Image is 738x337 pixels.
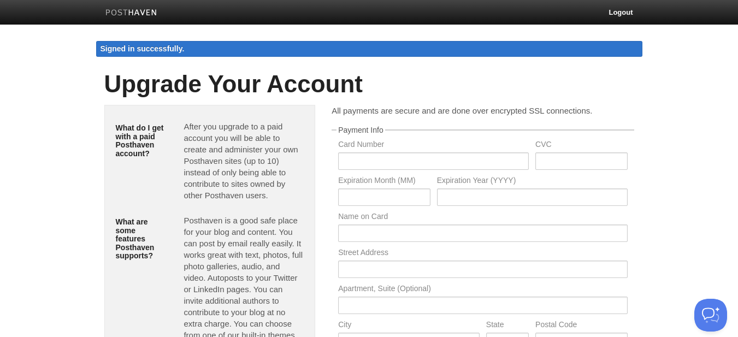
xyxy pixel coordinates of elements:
p: After you upgrade to a paid account you will be able to create and administer your own Posthaven ... [184,121,304,201]
label: CVC [535,140,627,151]
label: Expiration Year (YYYY) [437,176,628,187]
h5: What do I get with a paid Posthaven account? [116,124,168,158]
img: Posthaven-bar [105,9,157,17]
h1: Upgrade Your Account [104,71,634,97]
legend: Payment Info [336,126,385,134]
label: Name on Card [338,212,627,223]
label: Postal Code [535,321,627,331]
h5: What are some features Posthaven supports? [116,218,168,260]
label: Apartment, Suite (Optional) [338,285,627,295]
label: State [486,321,529,331]
div: Signed in successfully. [96,41,642,57]
p: All payments are secure and are done over encrypted SSL connections. [332,105,634,116]
label: Card Number [338,140,529,151]
label: City [338,321,480,331]
iframe: Help Scout Beacon - Open [694,299,727,332]
label: Expiration Month (MM) [338,176,430,187]
label: Street Address [338,249,627,259]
